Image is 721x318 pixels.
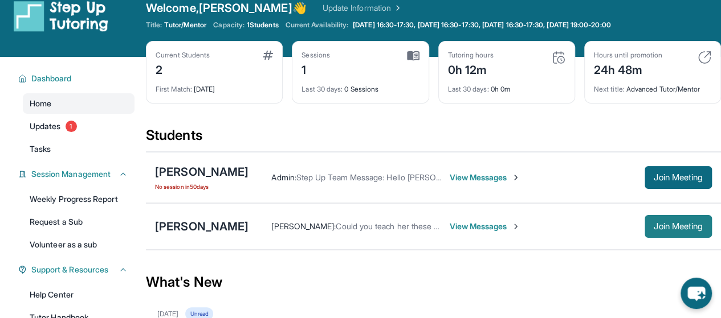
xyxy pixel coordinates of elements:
[511,173,520,182] img: Chevron-Right
[302,60,330,78] div: 1
[302,51,330,60] div: Sessions
[407,51,419,61] img: card
[594,85,625,93] span: Next title :
[448,51,494,60] div: Tutoring hours
[594,51,662,60] div: Hours until promotion
[31,73,72,84] span: Dashboard
[146,20,162,30] span: Title:
[302,78,419,94] div: 0 Sessions
[155,164,249,180] div: [PERSON_NAME]
[511,222,520,231] img: Chevron-Right
[31,264,108,275] span: Support & Resources
[449,221,520,232] span: View Messages
[155,182,249,191] span: No session in 50 days
[23,234,135,255] a: Volunteer as a sub
[23,284,135,305] a: Help Center
[302,85,343,93] span: Last 30 days :
[271,172,296,182] span: Admin :
[263,51,273,60] img: card
[156,51,210,60] div: Current Students
[448,60,494,78] div: 0h 12m
[594,78,711,94] div: Advanced Tutor/Mentor
[30,98,51,109] span: Home
[27,264,128,275] button: Support & Resources
[594,60,662,78] div: 24h 48m
[645,215,712,238] button: Join Meeting
[698,51,711,64] img: card
[645,166,712,189] button: Join Meeting
[146,126,721,151] div: Students
[156,78,273,94] div: [DATE]
[286,20,348,30] span: Current Availability:
[353,20,610,30] span: [DATE] 16:30-17:30, [DATE] 16:30-17:30, [DATE] 16:30-17:30, [DATE] 19:00-20:00
[30,121,61,132] span: Updates
[654,174,703,181] span: Join Meeting
[66,121,77,132] span: 1
[27,168,128,180] button: Session Management
[155,218,249,234] div: [PERSON_NAME]
[30,143,51,155] span: Tasks
[156,60,210,78] div: 2
[164,20,206,30] span: Tutor/Mentor
[448,78,565,94] div: 0h 0m
[323,2,402,14] a: Update Information
[146,257,721,307] div: What's New
[336,221,455,231] span: Could you teach her these math?
[31,168,111,180] span: Session Management
[23,93,135,114] a: Home
[23,139,135,159] a: Tasks
[449,172,520,183] span: View Messages
[552,51,565,64] img: card
[27,73,128,84] button: Dashboard
[23,189,135,209] a: Weekly Progress Report
[23,212,135,232] a: Request a Sub
[247,20,279,30] span: 1 Students
[156,85,192,93] span: First Match :
[681,278,712,309] button: chat-button
[213,20,245,30] span: Capacity:
[23,116,135,137] a: Updates1
[654,223,703,230] span: Join Meeting
[351,20,613,30] a: [DATE] 16:30-17:30, [DATE] 16:30-17:30, [DATE] 16:30-17:30, [DATE] 19:00-20:00
[391,2,402,14] img: Chevron Right
[448,85,489,93] span: Last 30 days :
[271,221,336,231] span: [PERSON_NAME] :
